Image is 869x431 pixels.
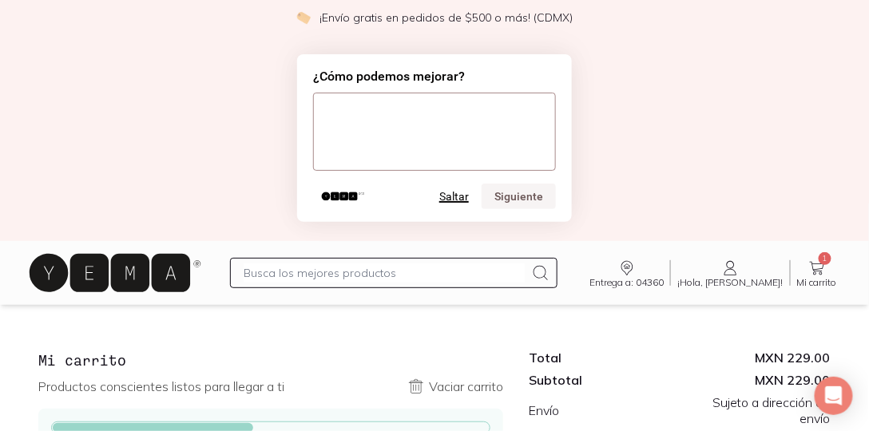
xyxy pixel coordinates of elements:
span: 1 [819,252,831,265]
div: MXN 229.00 [680,372,831,388]
div: MXN 229.00 [680,350,831,366]
button: Saltar [439,190,469,203]
h2: ¿Cómo podemos mejorar? [313,67,556,86]
h3: Mi carrito [38,350,503,370]
p: ¡Envío gratis en pedidos de $500 o más! (CDMX) [320,10,573,26]
a: 1Mi carrito [791,259,843,287]
input: Busca los mejores productos [244,263,525,283]
img: check [296,10,311,25]
span: Entrega a: 04360 [589,278,664,287]
div: Subtotal [529,372,680,388]
span: Mi carrito [797,278,837,287]
a: Entrega a: 04360 [583,259,670,287]
textarea: ¿Cómo podemos mejorar? [313,93,556,171]
button: Siguiente pregunta [482,184,556,209]
p: Vaciar carrito [429,378,503,394]
div: Sujeto a dirección de envío [680,394,831,426]
div: Envío [529,402,680,418]
div: Open Intercom Messenger [815,377,853,415]
div: Total [529,350,680,366]
span: ¡Hola, [PERSON_NAME]! [677,278,784,287]
p: Productos conscientes listos para llegar a ti [38,378,284,394]
a: ¡Hola, [PERSON_NAME]! [671,259,790,287]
